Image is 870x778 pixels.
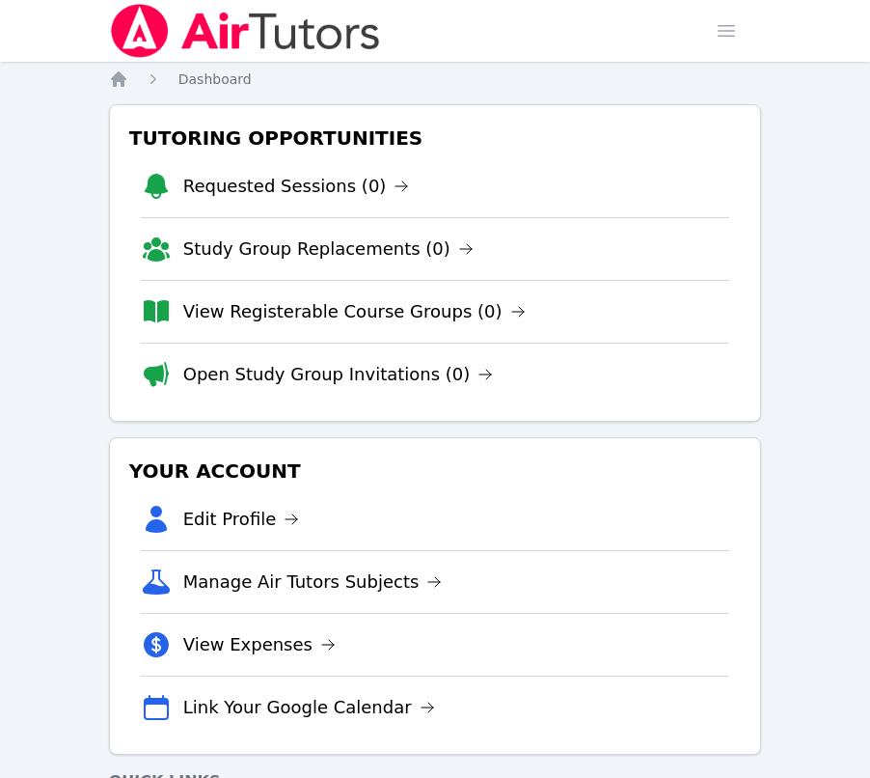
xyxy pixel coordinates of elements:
[178,69,252,89] a: Dashboard
[183,631,336,658] a: View Expenses
[125,121,746,155] h3: Tutoring Opportunities
[183,298,526,325] a: View Registerable Course Groups (0)
[109,4,382,58] img: Air Tutors
[183,236,474,263] a: Study Group Replacements (0)
[125,454,746,488] h3: Your Account
[183,569,443,596] a: Manage Air Tutors Subjects
[183,173,410,200] a: Requested Sessions (0)
[183,361,494,388] a: Open Study Group Invitations (0)
[109,69,762,89] nav: Breadcrumb
[178,71,252,87] span: Dashboard
[183,506,300,533] a: Edit Profile
[183,694,435,721] a: Link Your Google Calendar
